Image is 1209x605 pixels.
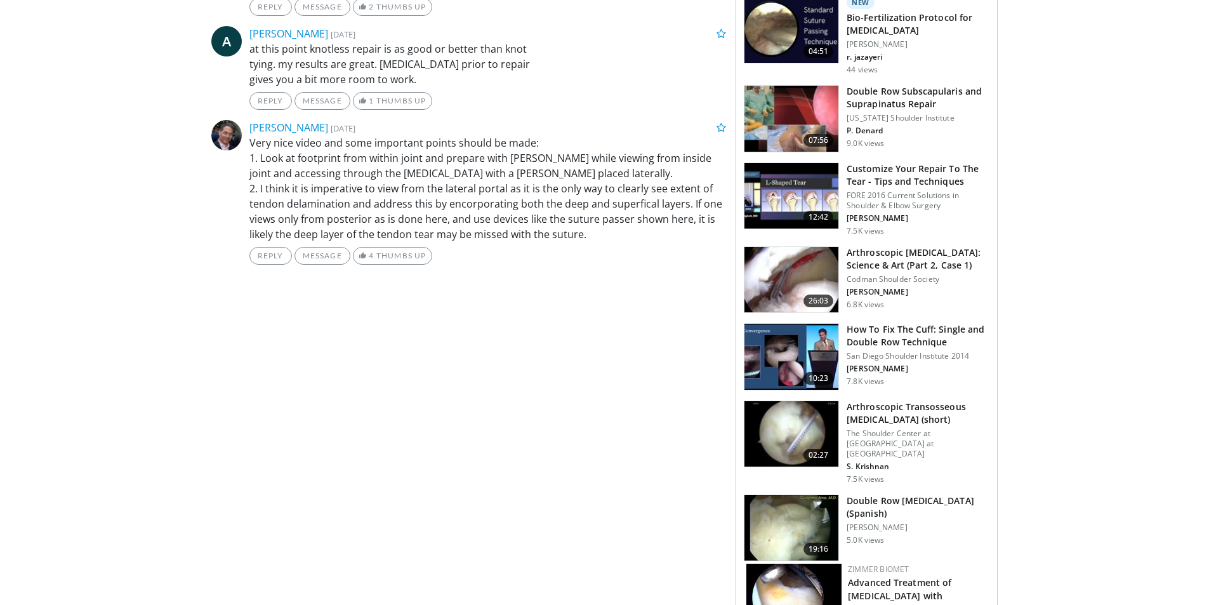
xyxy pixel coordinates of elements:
a: [PERSON_NAME] [249,121,328,135]
p: [PERSON_NAME] [847,39,989,50]
span: 12:42 [803,211,834,223]
p: Codman Shoulder Society [847,274,989,284]
p: [PERSON_NAME] [847,287,989,297]
span: 19:16 [803,543,834,555]
h3: Customize Your Repair To The Tear - Tips and Techniques [847,163,989,188]
img: 38664_0000_3.png.150x105_q85_crop-smart_upscale.jpg [744,401,838,467]
a: Message [294,92,350,110]
span: 1 [369,96,374,105]
p: 44 views [847,65,878,75]
span: 10:23 [803,372,834,385]
a: Reply [249,92,292,110]
a: Message [294,247,350,265]
a: 1 Thumbs Up [353,92,432,110]
h3: How To Fix The Cuff: Single and Double Row Technique [847,323,989,349]
img: 851ca991-e931-4265-b172-887af4e2e8f1.150x105_q85_crop-smart_upscale.jpg [744,163,838,229]
span: 07:56 [803,134,834,147]
a: 07:56 Double Row Subscapularis and Suprapinatus Repair [US_STATE] Shoulder Institute P. Denard 9.... [744,85,989,152]
small: [DATE] [331,29,355,40]
img: 6ae101bb-dc61-4b0d-8167-aa13634f5457.150x105_q85_crop-smart_upscale.jpg [744,324,838,390]
a: 26:03 Arthroscopic [MEDICAL_DATA]: Science & Art (Part 2, Case 1) Codman Shoulder Society [PERSON... [744,246,989,314]
p: The Shoulder Center at [GEOGRAPHIC_DATA] at [GEOGRAPHIC_DATA] [847,429,989,459]
p: FORE 2016 Current Solutions in Shoulder & Elbow Surgery [847,190,989,211]
img: Avatar [211,120,242,150]
p: P. Denard [847,126,989,136]
span: 2 [369,2,374,11]
a: 02:27 Arthroscopic Transosseous [MEDICAL_DATA] (short) The Shoulder Center at [GEOGRAPHIC_DATA] a... [744,401,989,484]
h3: Arthroscopic Transosseous [MEDICAL_DATA] (short) [847,401,989,426]
p: [PERSON_NAME] [847,213,989,223]
p: 5.0K views [847,535,884,545]
p: San Diego Shoulder Institute 2014 [847,351,989,361]
span: 04:51 [803,45,834,58]
p: [PERSON_NAME] [847,364,989,374]
p: 6.8K views [847,300,884,310]
a: 10:23 How To Fix The Cuff: Single and Double Row Technique San Diego Shoulder Institute 2014 [PER... [744,323,989,390]
a: 12:42 Customize Your Repair To The Tear - Tips and Techniques FORE 2016 Current Solutions in Shou... [744,163,989,236]
p: 7.5K views [847,226,884,236]
p: at this point knotless repair is as good or better than knot tying. my results are great. [MEDICA... [249,41,727,87]
h3: Double Row Subscapularis and Suprapinatus Repair [847,85,989,110]
p: 7.5K views [847,474,884,484]
p: [PERSON_NAME] [847,522,989,533]
span: 02:27 [803,449,834,462]
img: heCDP4pTuni5z6vX4xMDoxOjA4MTsiGN.150x105_q85_crop-smart_upscale.jpg [744,86,838,152]
p: r. jazayeri [847,52,989,62]
p: Very nice video and some important points should be made: 1. Look at footprint from within joint ... [249,135,727,242]
a: 19:16 Double Row [MEDICAL_DATA] (Spanish) [PERSON_NAME] 5.0K views [744,495,989,562]
p: [US_STATE] Shoulder Institute [847,113,989,123]
h3: Bio-Fertilization Protocol for [MEDICAL_DATA] [847,11,989,37]
small: [DATE] [331,123,355,134]
img: d89f0267-306c-4f6a-b37a-3c9fe0bc066b.150x105_q85_crop-smart_upscale.jpg [744,247,838,313]
p: S. Krishnan [847,462,989,472]
span: 4 [369,251,374,260]
img: KdOpQGp32Dyxe3pH5hMDoxOm1xO-1jSC_1.150x105_q85_crop-smart_upscale.jpg [744,495,838,561]
a: Reply [249,247,292,265]
a: A [211,26,242,57]
p: 7.8K views [847,376,884,387]
h3: Arthroscopic [MEDICAL_DATA]: Science & Art (Part 2, Case 1) [847,246,989,272]
span: 26:03 [803,295,834,307]
a: [PERSON_NAME] [249,27,328,41]
h3: Double Row [MEDICAL_DATA] (Spanish) [847,495,989,520]
a: 4 Thumbs Up [353,247,432,265]
a: Zimmer Biomet [848,564,909,575]
p: 9.0K views [847,138,884,149]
